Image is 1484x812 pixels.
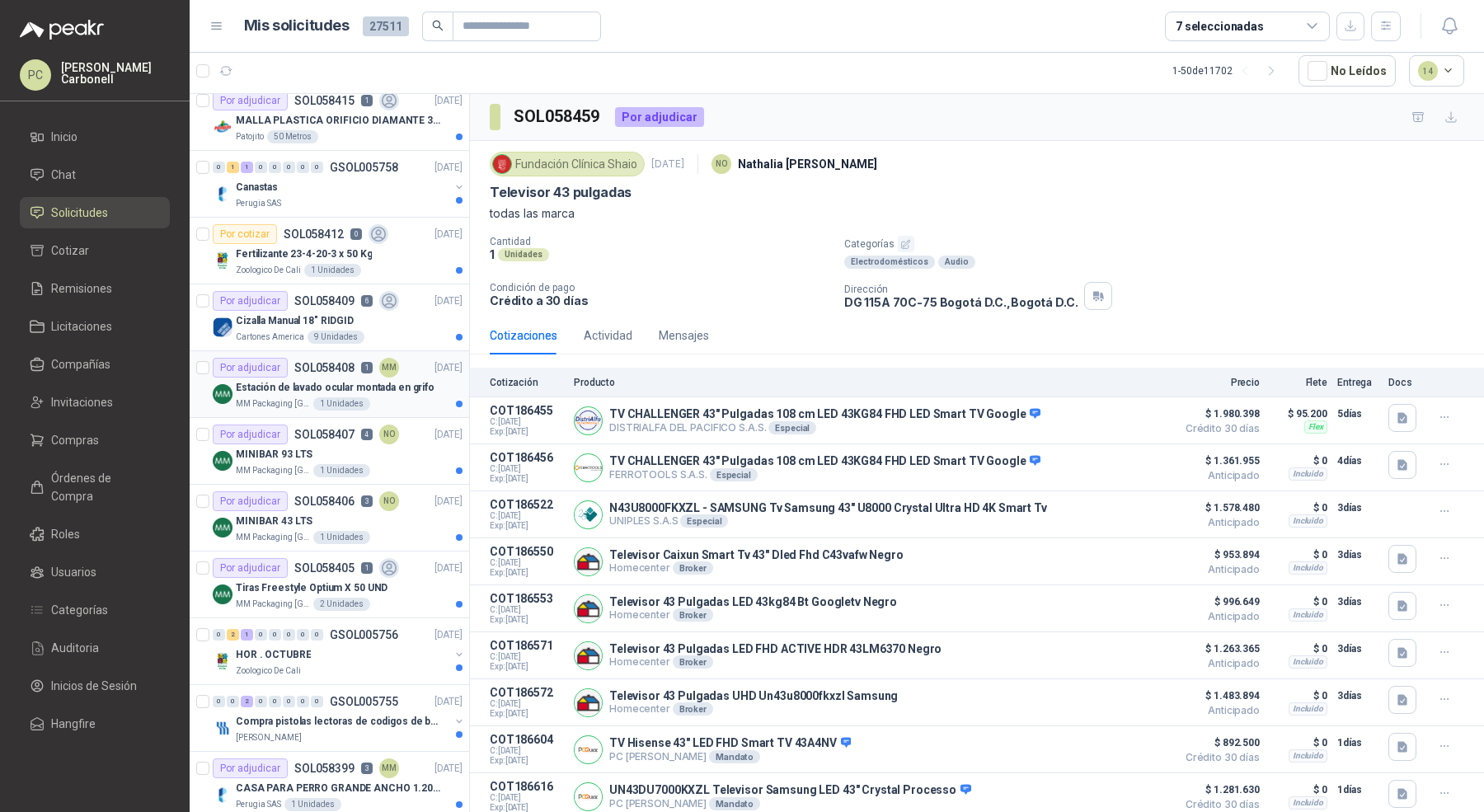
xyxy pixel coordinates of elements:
div: 0 [213,696,225,707]
div: 1 [241,162,253,173]
span: Compras [51,431,99,449]
a: Roles [20,519,170,550]
p: PC [PERSON_NAME] [609,797,971,810]
div: NO [379,491,399,511]
div: Unidades [498,248,549,261]
p: [DATE] [434,293,463,309]
p: todas las marca [490,204,1464,223]
p: Categorías [844,236,1477,252]
span: C: [DATE] [490,746,564,756]
p: Entrega [1337,377,1378,388]
div: MM [379,358,399,378]
p: HOR . OCTUBRE [236,647,311,663]
div: Por adjudicar [213,558,288,578]
p: Cartones America [236,331,304,344]
p: [DATE] [434,561,463,576]
p: TV CHALLENGER 43" Pulgadas 108 cm LED 43KG84 FHD LED Smart TV Google [609,454,1040,469]
p: [PERSON_NAME] Carbonell [61,62,170,85]
span: C: [DATE] [490,605,564,615]
p: GSOL005758 [330,162,398,173]
div: Por adjudicar [213,291,288,311]
span: C: [DATE] [490,652,564,662]
span: Categorías [51,601,108,619]
div: 2 [227,629,239,641]
p: 3 días [1337,639,1378,659]
p: Cotización [490,377,564,388]
div: 0 [297,696,309,707]
a: Licitaciones [20,311,170,342]
div: NO [711,154,731,174]
a: Inicio [20,121,170,153]
img: Company Logo [213,317,232,337]
p: COT186616 [490,780,564,793]
span: Hangfire [51,715,96,733]
a: Por adjudicarSOL0584096[DATE] Company LogoCizalla Manual 18" RIDGIDCartones America9 Unidades [190,284,469,351]
p: SOL058407 [294,429,355,440]
p: 4 [361,429,373,440]
p: Cizalla Manual 18" RIDGID [236,313,354,329]
p: $ 0 [1270,498,1327,518]
div: Broker [673,561,713,575]
p: [DATE] [434,494,463,509]
p: SOL058406 [294,495,355,507]
span: Inicios de Sesión [51,677,137,695]
a: Auditoria [20,632,170,664]
div: Mandato [709,750,760,763]
p: TV Hisense 43" LED FHD Smart TV 43A4NV [609,736,851,751]
img: Company Logo [493,155,511,173]
div: 0 [311,696,323,707]
div: Mensajes [659,326,709,345]
p: GSOL005756 [330,629,398,641]
span: Exp: [DATE] [490,709,564,719]
img: Company Logo [213,251,232,270]
img: Company Logo [575,501,602,528]
div: Incluido [1289,796,1327,810]
p: Dirección [844,284,1078,295]
div: 2 [241,696,253,707]
h1: Mis solicitudes [244,14,350,38]
div: 7 seleccionadas [1176,17,1264,35]
a: Cotizar [20,235,170,266]
div: 1 [227,162,239,173]
div: 0 [255,162,267,173]
p: 1 [490,247,495,261]
span: Roles [51,525,80,543]
p: $ 0 [1270,639,1327,659]
div: 0 [283,162,295,173]
p: [DATE] [434,227,463,242]
p: 1 [361,562,373,574]
div: Por adjudicar [213,358,288,378]
div: 1 Unidades [304,264,361,277]
div: Por adjudicar [213,758,288,778]
span: Anticipado [1177,659,1260,669]
div: 0 [311,629,323,641]
span: Chat [51,166,76,184]
a: Invitaciones [20,387,170,418]
p: Producto [574,377,1167,388]
p: 3 [361,495,373,507]
p: $ 0 [1270,780,1327,800]
a: Por adjudicarSOL0584074NO[DATE] Company LogoMINIBAR 93 LTSMM Packaging [GEOGRAPHIC_DATA]1 Unidades [190,418,469,485]
p: Cantidad [490,236,831,247]
p: 3 días [1337,498,1378,518]
div: Por adjudicar [213,91,288,110]
p: COT186550 [490,545,564,558]
p: DG 115A 70C-75 Bogotá D.C. , Bogotá D.C. [844,295,1078,309]
span: Solicitudes [51,204,108,222]
p: Condición de pago [490,282,831,293]
img: Company Logo [575,454,602,481]
p: MINIBAR 43 LTS [236,514,312,529]
p: Homecenter [609,608,897,622]
div: Incluido [1289,514,1327,528]
p: Patojito [236,130,264,143]
p: $ 95.200 [1270,404,1327,424]
div: 1 Unidades [313,531,370,544]
p: Televisor Caixun Smart Tv 43" Dled Fhd C43vafw Negro [609,548,904,561]
a: Compras [20,425,170,456]
p: [DATE] [434,360,463,376]
p: Compra pistolas lectoras de codigos de barras [236,714,441,730]
p: 3 días [1337,686,1378,706]
span: C: [DATE] [490,417,564,427]
img: Company Logo [213,651,232,671]
p: COT186553 [490,592,564,605]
